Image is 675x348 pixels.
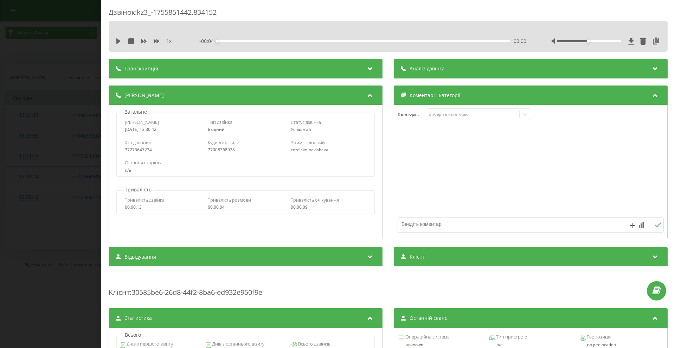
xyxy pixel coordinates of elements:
[208,147,283,152] div: 77008368928
[125,197,165,203] span: Тривалість дзвінка
[208,119,232,125] span: Тип дзвінка
[216,40,219,43] div: Accessibility label
[125,127,200,132] div: [DATE] 13:30:42
[291,126,311,132] span: Успішний
[109,7,668,21] div: Дзвінок : kz3_-1755851442.834152
[410,65,445,72] span: Аналіз дзвінка
[208,197,251,203] span: Тривалість розмови
[125,139,151,146] span: Хто дзвонив
[291,205,366,210] div: 00:00:09
[291,139,325,146] span: З ким з'єднаний
[109,273,668,301] div: : 30585be6-26d8-44f2-8ba6-ed932e950f9e
[199,38,217,45] span: - 00:04
[495,334,527,341] span: Тип пристрою
[580,342,663,347] div: no geolocation
[126,341,173,348] span: Днів з першого візиту
[297,341,330,348] span: Всього дзвінків
[291,197,339,203] span: Тривалість очікування
[399,342,481,347] div: unknown
[410,92,461,99] span: Коментарі і категорії
[125,147,200,152] div: 77273647234
[410,315,447,322] span: Останній сеанс
[208,205,283,210] div: 00:00:04
[125,205,200,210] div: 00:00:13
[124,92,164,99] span: [PERSON_NAME]
[404,334,450,341] span: Операційна система
[587,40,590,43] div: Accessibility label
[291,147,366,152] div: cordiskz_bekisheva
[125,159,162,166] span: Остання сторінка
[124,315,152,322] span: Статистика
[109,287,130,297] span: Клієнт
[586,334,611,341] span: Геопозиція
[123,331,143,338] p: Всього
[514,38,526,45] span: 00:00
[211,341,264,348] span: Днів з останнього візиту
[398,112,426,117] h4: Категорія :
[410,253,425,260] span: Клієнт
[123,108,149,115] p: Загальне
[489,342,572,347] div: n/a
[124,65,158,72] span: Транскрипція
[124,253,156,260] span: Відвідування
[166,38,172,45] span: 1 x
[291,119,321,125] span: Статус дзвінка
[125,119,159,125] span: [PERSON_NAME]
[125,168,366,173] div: n/a
[208,126,225,132] span: Вхідний
[429,112,516,117] div: Виберіть категорію
[208,139,239,146] span: Куди дзвонили
[123,186,153,193] p: Тривалість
